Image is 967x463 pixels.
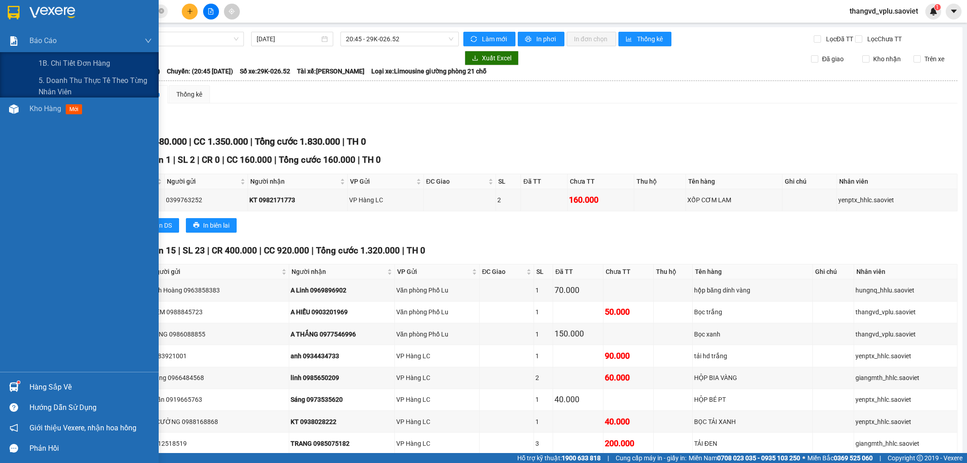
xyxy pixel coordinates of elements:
[29,104,61,113] span: Kho hàng
[396,351,478,361] div: VP Hàng LC
[396,417,478,427] div: VP Hàng LC
[618,32,671,46] button: bar-chartThống kê
[291,373,393,383] div: linh 0985650209
[140,136,187,147] span: CR 480.000
[802,456,805,460] span: ⚪️
[10,403,18,412] span: question-circle
[536,34,557,44] span: In phơi
[605,306,652,318] div: 50.000
[250,136,253,147] span: |
[178,155,195,165] span: SL 2
[842,5,925,17] span: thangvd_vplu.saoviet
[426,176,487,186] span: ĐC Giao
[29,442,152,455] div: Phản hồi
[496,174,521,189] th: SL
[694,373,812,383] div: HỘP BIA VÀNG
[291,417,393,427] div: KT 0938028222
[396,395,478,405] div: VP Hàng LC
[358,155,360,165] span: |
[151,395,287,405] div: Tuấn 0919665763
[348,189,424,211] td: VP Hàng LC
[553,264,603,279] th: Đã TT
[395,345,480,367] td: VP Hàng LC
[535,417,551,427] div: 1
[717,454,800,462] strong: 0708 023 035 - 0935 103 250
[855,417,956,427] div: yenptx_hhlc.saoviet
[870,54,904,64] span: Kho nhận
[855,439,956,448] div: giangmth_hhlc.saoviet
[687,195,780,205] div: XỐP CƠM LAM
[29,422,136,434] span: Giới thiệu Vexere, nhận hoa hồng
[240,66,290,76] span: Số xe: 29K-026.52
[228,8,235,15] span: aim
[689,453,800,463] span: Miền Nam
[929,7,938,15] img: icon-new-feature
[66,104,82,114] span: mới
[934,4,941,10] sup: 1
[176,89,202,99] div: Thống kê
[855,329,956,339] div: thangvd_vplu.saoviet
[855,395,956,405] div: yenptx_hhlc.saoviet
[311,245,314,256] span: |
[693,264,813,279] th: Tên hàng
[605,350,652,362] div: 90.000
[517,453,601,463] span: Hỗ trợ kỹ thuật:
[395,279,480,301] td: Văn phòng Phố Lu
[255,136,340,147] span: Tổng cước 1.830.000
[257,34,320,44] input: 14/09/2025
[182,4,198,19] button: plus
[838,195,956,205] div: yenptx_hhlc.saoviet
[159,7,164,16] span: close-circle
[224,4,240,19] button: aim
[694,439,812,448] div: TẢI ĐEN
[807,453,873,463] span: Miền Bắc
[521,174,567,189] th: Đã TT
[463,32,515,46] button: syncLàm mới
[605,437,652,450] div: 200.000
[264,245,309,256] span: CC 920.000
[535,351,551,361] div: 1
[634,174,686,189] th: Thu hộ
[147,155,171,165] span: Đơn 1
[855,285,956,295] div: hungnq_hhlu.saoviet
[397,267,470,277] span: VP Gửi
[395,367,480,389] td: VP Hàng LC
[616,453,686,463] span: Cung cấp máy in - giấy in:
[10,444,18,453] span: message
[607,453,609,463] span: |
[167,66,233,76] span: Chuyến: (20:45 [DATE])
[346,32,453,46] span: 20:45 - 29K-026.52
[554,284,602,297] div: 70.000
[605,371,652,384] div: 60.000
[151,351,287,361] div: 0383921001
[9,382,19,392] img: warehouse-icon
[227,155,272,165] span: CC 160.000
[249,195,346,205] div: KT 0982171773
[694,329,812,339] div: Bọc xanh
[347,136,366,147] span: TH 0
[151,267,280,277] span: Người gửi
[250,176,339,186] span: Người nhận
[395,433,480,454] td: VP Hàng LC
[297,66,364,76] span: Tài xế: [PERSON_NAME]
[151,329,287,339] div: DŨNG 0986088855
[822,34,855,44] span: Lọc Đã TT
[208,8,214,15] span: file-add
[813,264,854,279] th: Ghi chú
[535,439,551,448] div: 3
[535,395,551,405] div: 1
[173,155,175,165] span: |
[17,381,20,384] sup: 1
[349,195,422,205] div: VP Hàng LC
[694,285,812,295] div: hộp băng dính vàng
[207,245,209,256] span: |
[396,307,478,317] div: Văn phòng Phố Lu
[29,380,152,394] div: Hàng sắp về
[151,307,287,317] div: LIÊM 0988845723
[472,55,478,62] span: download
[395,411,480,433] td: VP Hàng LC
[497,195,519,205] div: 2
[291,329,393,339] div: A THẮNG 0977546996
[8,6,19,19] img: logo-vxr
[694,417,812,427] div: BỌC TẢI XANH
